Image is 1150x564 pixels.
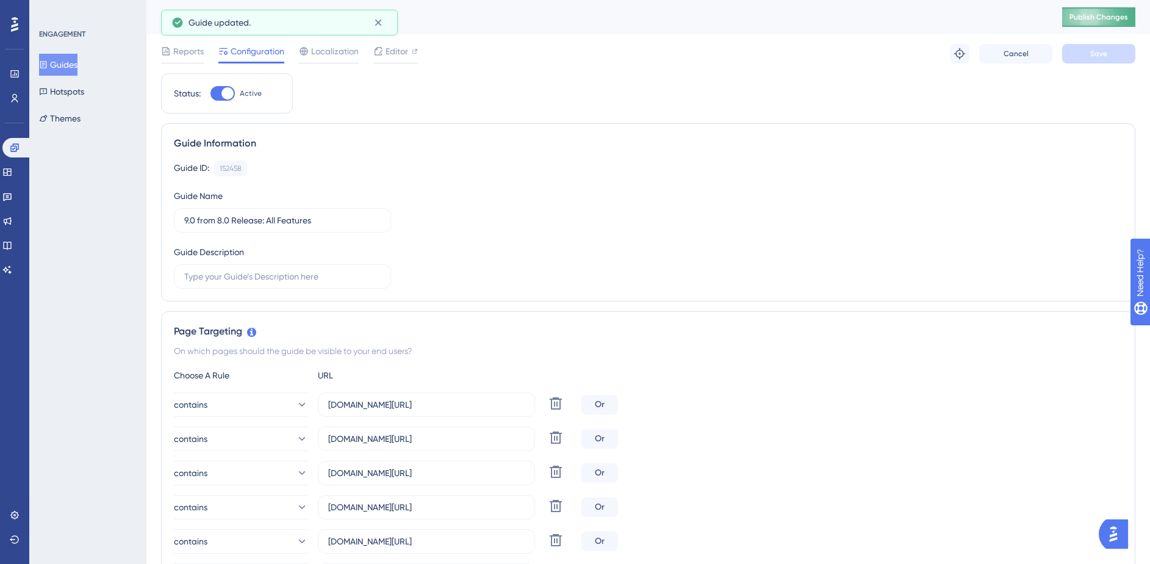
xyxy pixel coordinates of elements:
button: Themes [39,107,81,129]
div: Page Targeting [174,324,1123,339]
div: Or [581,429,618,449]
button: Hotspots [39,81,84,103]
button: Save [1062,44,1135,63]
div: Guide Description [174,245,244,259]
iframe: UserGuiding AI Assistant Launcher [1099,516,1135,552]
span: Save [1090,49,1107,59]
div: 9.0 from 8.0 Release: All Features [161,9,1032,26]
button: Guides [39,54,77,76]
div: Or [581,463,618,483]
button: contains [174,495,308,519]
button: Cancel [979,44,1052,63]
input: Type your Guide’s Name here [184,214,381,227]
span: contains [174,397,207,412]
div: Guide Information [174,136,1123,151]
button: contains [174,461,308,485]
input: yourwebsite.com/path [328,432,525,446]
input: yourwebsite.com/path [328,501,525,514]
input: yourwebsite.com/path [328,466,525,480]
button: contains [174,427,308,451]
span: contains [174,466,207,480]
input: yourwebsite.com/path [328,398,525,411]
div: Status: [174,86,201,101]
span: contains [174,534,207,549]
span: Publish Changes [1069,12,1128,22]
button: contains [174,392,308,417]
div: Or [581,532,618,551]
span: contains [174,432,207,446]
input: yourwebsite.com/path [328,535,525,548]
span: contains [174,500,207,515]
div: On which pages should the guide be visible to your end users? [174,344,1123,358]
button: Publish Changes [1062,7,1135,27]
div: Guide ID: [174,161,209,176]
span: Localization [311,44,359,59]
div: 152458 [220,164,242,173]
span: Active [240,89,262,98]
span: Editor [386,44,408,59]
div: URL [318,368,452,383]
span: Reports [173,44,204,59]
span: Guide updated. [189,15,251,30]
button: contains [174,529,308,554]
div: Choose A Rule [174,368,308,383]
input: Type your Guide’s Description here [184,270,381,283]
span: Need Help? [29,3,76,18]
span: Cancel [1004,49,1029,59]
div: Guide Name [174,189,223,203]
div: Or [581,497,618,517]
div: Or [581,395,618,414]
div: ENGAGEMENT [39,29,85,39]
span: Configuration [231,44,284,59]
